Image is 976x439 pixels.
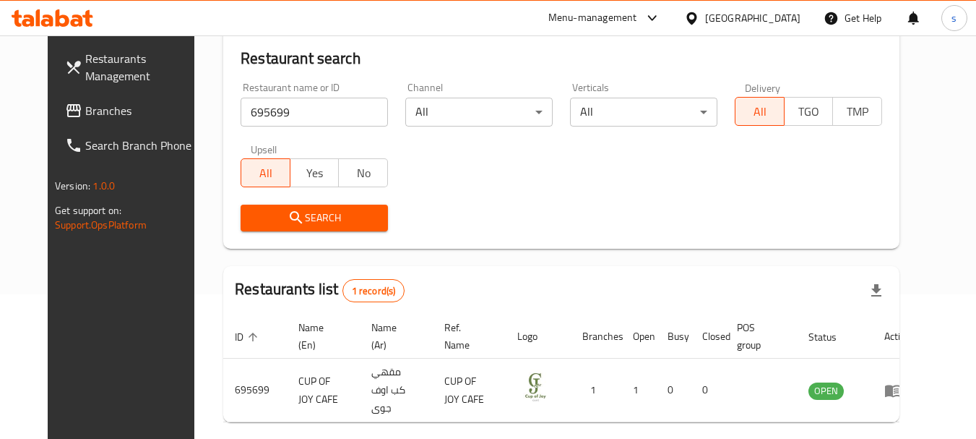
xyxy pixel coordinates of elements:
[790,101,828,122] span: TGO
[784,97,834,126] button: TGO
[343,284,405,298] span: 1 record(s)
[53,128,211,163] a: Search Branch Phone
[55,176,90,195] span: Version:
[92,176,115,195] span: 1.0.0
[55,216,147,234] a: Support.OpsPlatform
[656,359,691,422] td: 0
[691,359,725,422] td: 0
[296,163,334,184] span: Yes
[737,319,779,354] span: POS group
[656,315,691,359] th: Busy
[548,9,637,27] div: Menu-management
[53,93,211,128] a: Branches
[241,205,388,231] button: Search
[444,319,488,354] span: Ref. Name
[859,273,894,308] div: Export file
[745,82,781,93] label: Delivery
[570,98,717,127] div: All
[360,359,433,422] td: مقهي كب اوف جوى
[55,201,121,220] span: Get support on:
[506,315,571,359] th: Logo
[223,315,923,422] table: enhanced table
[951,10,956,26] span: s
[371,319,415,354] span: Name (Ar)
[251,144,277,154] label: Upsell
[691,315,725,359] th: Closed
[832,97,882,126] button: TMP
[290,158,340,187] button: Yes
[808,383,844,399] span: OPEN
[621,315,656,359] th: Open
[53,41,211,93] a: Restaurants Management
[247,163,285,184] span: All
[85,50,199,85] span: Restaurants Management
[839,101,876,122] span: TMP
[741,101,779,122] span: All
[405,98,553,127] div: All
[735,97,785,126] button: All
[621,359,656,422] td: 1
[338,158,388,187] button: No
[808,328,855,346] span: Status
[345,163,382,184] span: No
[235,328,262,346] span: ID
[85,102,199,119] span: Branches
[85,137,199,154] span: Search Branch Phone
[873,315,923,359] th: Action
[241,158,290,187] button: All
[884,382,911,399] div: Menu
[241,98,388,127] input: Search for restaurant name or ID..
[342,279,405,302] div: Total records count
[252,209,376,227] span: Search
[705,10,800,26] div: [GEOGRAPHIC_DATA]
[223,359,287,422] td: 695699
[433,359,506,422] td: CUP OF JOY CAFE
[571,359,621,422] td: 1
[235,278,405,302] h2: Restaurants list
[298,319,342,354] span: Name (En)
[517,370,553,406] img: CUP OF JOY CAFE
[571,315,621,359] th: Branches
[241,48,882,69] h2: Restaurant search
[287,359,360,422] td: CUP OF JOY CAFE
